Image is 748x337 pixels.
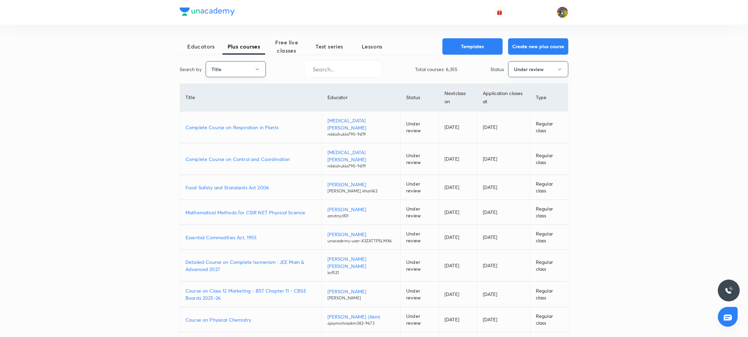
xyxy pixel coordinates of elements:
[327,181,395,188] p: [PERSON_NAME]
[180,42,222,51] span: Educators
[206,61,266,77] button: Title
[185,209,316,216] a: Mathematical Methods for CSIR NET Physical Science
[530,111,568,143] td: Regular class
[439,84,477,111] th: Next class on
[327,131,395,137] p: nikkishukla790-9419
[327,320,395,326] p: ajaymishraakm382-9673
[327,231,395,244] a: [PERSON_NAME]unacademy-user-X3ZATTPSLMX6
[415,66,457,73] p: Total courses: 6,355
[477,175,530,200] td: [DATE]
[439,307,477,332] td: [DATE]
[185,287,316,301] a: Course on Class 12 Marketing - BST Chapter 11 - CBSE Boards 2025-26
[530,143,568,175] td: Regular class
[180,84,322,111] th: Title
[508,61,568,77] button: Under review
[725,286,733,295] img: ttu
[305,60,382,78] input: Search...
[530,175,568,200] td: Regular class
[327,181,395,194] a: [PERSON_NAME][PERSON_NAME].khan142
[508,38,568,55] button: Create new plus course
[327,255,395,270] p: [PERSON_NAME] [PERSON_NAME]
[494,7,505,18] button: avatar
[327,213,395,219] p: amitrnjn101
[327,313,395,326] a: [PERSON_NAME] (Akm)ajaymishraakm382-9673
[327,188,395,194] p: [PERSON_NAME].khan142
[322,84,401,111] th: Educator
[327,231,395,238] p: [PERSON_NAME]
[327,270,395,276] p: kcf521
[401,143,439,175] td: Under review
[401,225,439,250] td: Under review
[327,117,395,131] p: [MEDICAL_DATA][PERSON_NAME]
[477,111,530,143] td: [DATE]
[439,282,477,307] td: [DATE]
[222,42,265,51] span: Plus courses
[439,225,477,250] td: [DATE]
[327,149,395,169] a: [MEDICAL_DATA][PERSON_NAME]nikkishukla790-9419
[327,206,395,213] p: [PERSON_NAME]
[477,282,530,307] td: [DATE]
[557,6,568,18] img: sajan k
[490,66,504,73] p: Status
[442,38,503,55] button: Templates
[180,8,235,17] a: Company Logo
[401,250,439,282] td: Under review
[327,149,395,163] p: [MEDICAL_DATA][PERSON_NAME]
[401,175,439,200] td: Under review
[477,307,530,332] td: [DATE]
[327,255,395,276] a: [PERSON_NAME] [PERSON_NAME]kcf521
[439,175,477,200] td: [DATE]
[477,250,530,282] td: [DATE]
[477,143,530,175] td: [DATE]
[439,200,477,225] td: [DATE]
[439,111,477,143] td: [DATE]
[530,250,568,282] td: Regular class
[351,42,394,51] span: Lessons
[265,38,308,55] span: Free live classes
[327,117,395,137] a: [MEDICAL_DATA][PERSON_NAME]nikkishukla790-9419
[477,84,530,111] th: Application closes at
[185,316,316,323] a: Course on Physical Chemistry
[530,200,568,225] td: Regular class
[327,238,395,244] p: unacademy-user-X3ZATTPSLMX6
[185,258,316,273] a: Detailed Course on Complete Isomerism : JEE Main & Advanced 2027
[401,111,439,143] td: Under review
[185,156,316,163] a: Complete Course on Control and Coordination
[185,184,316,191] a: Food Safety and Standards Act 2006
[327,206,395,219] a: [PERSON_NAME]amitrnjn101
[477,225,530,250] td: [DATE]
[185,124,316,131] a: Complete Course on Respiration in Plants
[530,282,568,307] td: Regular class
[180,8,235,16] img: Company Logo
[439,250,477,282] td: [DATE]
[477,200,530,225] td: [DATE]
[185,234,316,241] a: Essential Commodities Act, 1955
[308,42,351,51] span: Test series
[401,84,439,111] th: Status
[327,288,395,301] a: [PERSON_NAME][PERSON_NAME]
[327,295,395,301] p: [PERSON_NAME]
[530,84,568,111] th: Type
[327,163,395,169] p: nikkishukla790-9419
[180,66,202,73] p: Search by
[530,225,568,250] td: Regular class
[401,200,439,225] td: Under review
[401,282,439,307] td: Under review
[530,307,568,332] td: Regular class
[496,9,503,15] img: avatar
[327,313,395,320] p: [PERSON_NAME] (Akm)
[401,307,439,332] td: Under review
[439,143,477,175] td: [DATE]
[327,288,395,295] p: [PERSON_NAME]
